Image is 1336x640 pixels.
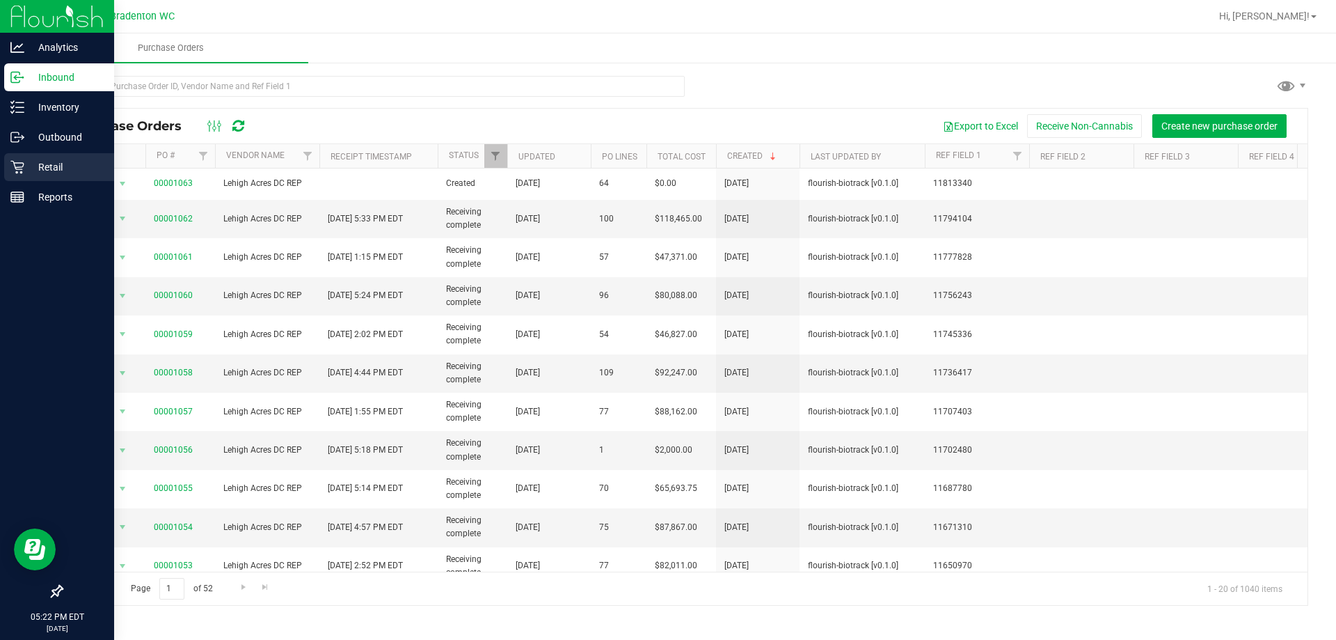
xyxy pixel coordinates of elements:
inline-svg: Reports [10,190,24,204]
a: Total Cost [658,152,706,162]
a: Ref Field 1 [936,150,981,160]
span: Bradenton WC [110,10,175,22]
span: flourish-biotrack [v0.1.0] [808,405,916,419]
span: [DATE] [724,177,749,190]
span: Receiving complete [446,437,499,463]
span: [DATE] [516,328,540,341]
span: $92,247.00 [655,366,697,380]
span: [DATE] [724,212,749,226]
span: 77 [599,405,638,419]
a: 00001059 [154,329,193,339]
span: 109 [599,366,638,380]
span: select [114,364,132,383]
a: PO # [157,150,175,160]
span: Lehigh Acres DC REP [223,521,311,534]
a: Filter [192,144,215,168]
iframe: Resource center [14,529,56,570]
span: [DATE] 5:18 PM EDT [328,444,403,457]
span: [DATE] [724,366,749,380]
span: $88,162.00 [655,405,697,419]
span: 11650970 [933,559,1021,572]
span: Receiving complete [446,398,499,425]
a: Receipt Timestamp [331,152,412,162]
span: $87,867.00 [655,521,697,534]
span: flourish-biotrack [v0.1.0] [808,177,916,190]
a: 00001057 [154,407,193,416]
span: 11671310 [933,521,1021,534]
span: Lehigh Acres DC REP [223,444,311,457]
a: Ref Field 2 [1040,152,1085,162]
span: [DATE] 1:15 PM EDT [328,251,403,264]
span: Page of 52 [119,578,224,600]
span: 11736417 [933,366,1021,380]
span: flourish-biotrack [v0.1.0] [808,482,916,495]
span: [DATE] 2:52 PM EDT [328,559,403,572]
a: PO Lines [602,152,637,162]
span: Receiving complete [446,244,499,270]
span: $0.00 [655,177,676,190]
a: 00001055 [154,483,193,493]
span: $46,827.00 [655,328,697,341]
a: Filter [296,144,319,168]
p: Inventory [24,99,108,116]
span: [DATE] [516,405,540,419]
span: Lehigh Acres DC REP [223,366,311,380]
span: [DATE] 4:57 PM EDT [328,521,403,534]
a: Ref Field 3 [1145,152,1190,162]
span: [DATE] [516,559,540,572]
span: 77 [599,559,638,572]
span: [DATE] 4:44 PM EDT [328,366,403,380]
inline-svg: Analytics [10,40,24,54]
span: Receiving complete [446,321,499,348]
inline-svg: Outbound [10,130,24,144]
span: [DATE] 2:02 PM EDT [328,328,403,341]
p: [DATE] [6,623,108,634]
span: flourish-biotrack [v0.1.0] [808,521,916,534]
span: [DATE] 1:55 PM EDT [328,405,403,419]
span: Created [446,177,499,190]
span: 11813340 [933,177,1021,190]
span: [DATE] [516,521,540,534]
a: 00001056 [154,445,193,455]
span: 1 [599,444,638,457]
span: Lehigh Acres DC REP [223,177,311,190]
span: Lehigh Acres DC REP [223,405,311,419]
span: select [114,479,132,499]
span: [DATE] 5:33 PM EDT [328,212,403,226]
span: Purchase Orders [119,42,223,54]
span: $118,465.00 [655,212,702,226]
a: Purchase Orders [33,33,308,63]
span: select [114,441,132,460]
span: 11687780 [933,482,1021,495]
span: [DATE] [516,251,540,264]
a: Created [727,151,779,161]
span: Lehigh Acres DC REP [223,251,311,264]
span: $80,088.00 [655,289,697,302]
a: 00001062 [154,214,193,224]
a: Ref Field 4 [1249,152,1294,162]
span: 100 [599,212,638,226]
span: 64 [599,177,638,190]
a: Status [449,150,479,160]
input: Search Purchase Order ID, Vendor Name and Ref Field 1 [61,76,685,97]
span: 54 [599,328,638,341]
a: 00001060 [154,290,193,300]
span: [DATE] [516,482,540,495]
a: 00001061 [154,252,193,262]
span: Lehigh Acres DC REP [223,212,311,226]
span: Create new purchase order [1161,120,1278,132]
p: Inbound [24,69,108,86]
span: 11745336 [933,328,1021,341]
a: Filter [484,144,507,168]
button: Export to Excel [934,114,1027,138]
span: Receiving complete [446,553,499,579]
button: Create new purchase order [1152,114,1287,138]
span: 96 [599,289,638,302]
span: 57 [599,251,638,264]
span: flourish-biotrack [v0.1.0] [808,328,916,341]
a: Go to the next page [233,578,253,597]
span: [DATE] [724,405,749,419]
span: [DATE] [516,444,540,457]
span: flourish-biotrack [v0.1.0] [808,251,916,264]
span: Purchase Orders [72,118,196,134]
